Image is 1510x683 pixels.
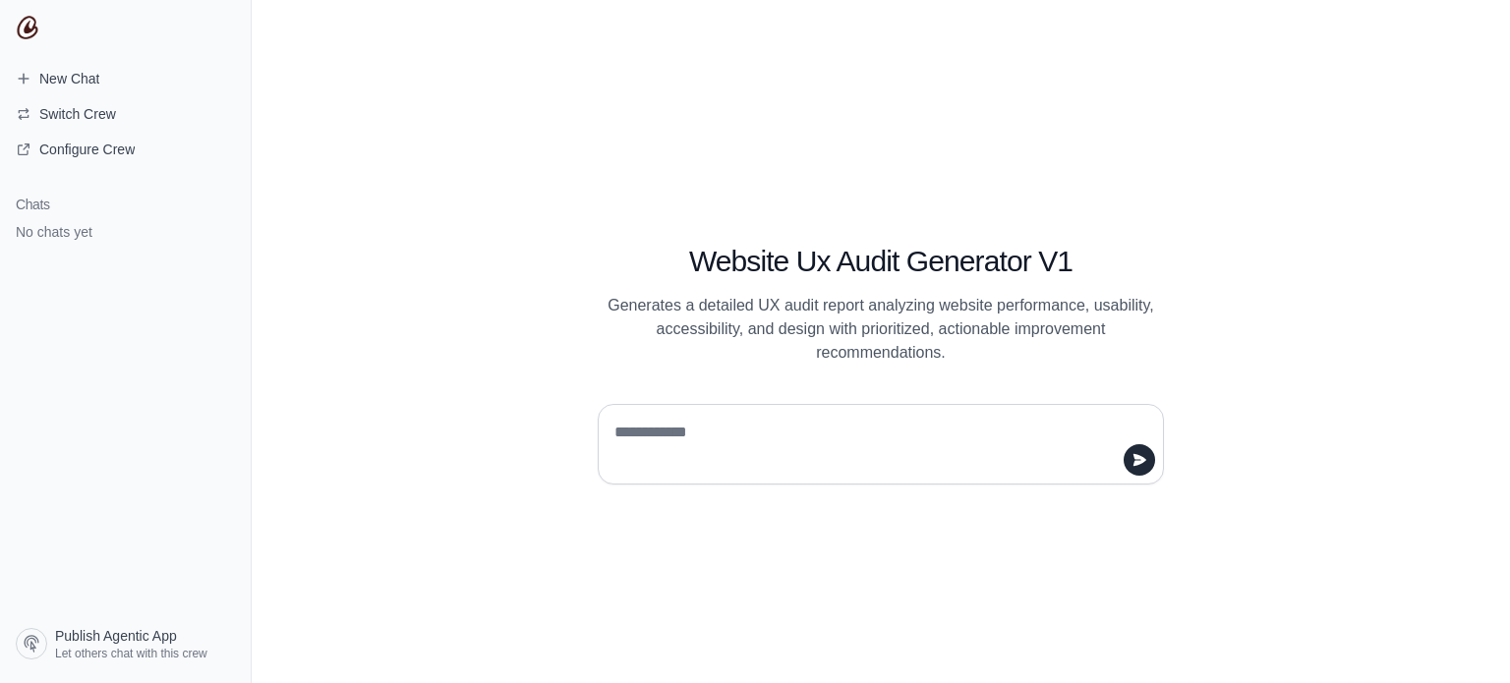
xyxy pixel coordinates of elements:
span: Configure Crew [39,140,135,159]
img: CrewAI Logo [16,16,39,39]
a: Configure Crew [8,134,243,165]
p: Generates a detailed UX audit report analyzing website performance, usability, accessibility, and... [598,294,1164,365]
a: Publish Agentic App Let others chat with this crew [8,620,243,667]
button: Switch Crew [8,98,243,130]
h1: Website Ux Audit Generator V1 [598,244,1164,279]
span: Let others chat with this crew [55,646,207,661]
span: Switch Crew [39,104,116,124]
span: New Chat [39,69,99,88]
span: Publish Agentic App [55,626,177,646]
a: New Chat [8,63,243,94]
